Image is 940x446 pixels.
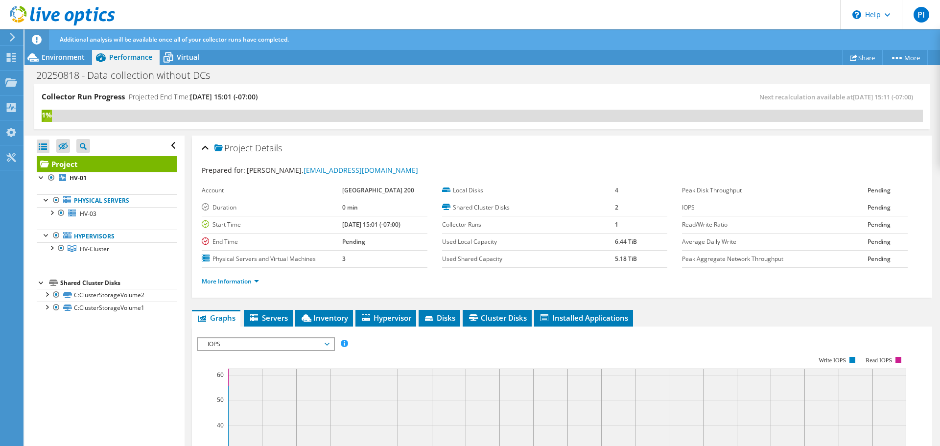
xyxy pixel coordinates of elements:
span: Performance [109,52,152,62]
svg: \n [852,10,861,19]
span: Additional analysis will be available once all of your collector runs have completed. [60,35,289,44]
label: End Time [202,237,342,247]
b: [DATE] 15:01 (-07:00) [342,220,400,229]
b: 6.44 TiB [615,237,637,246]
a: Physical Servers [37,194,177,207]
b: 2 [615,203,618,211]
label: Physical Servers and Virtual Machines [202,254,342,264]
b: Pending [868,203,891,211]
span: Graphs [197,313,235,323]
a: Project [37,156,177,172]
a: [EMAIL_ADDRESS][DOMAIN_NAME] [304,165,418,175]
b: HV-01 [70,174,87,182]
label: Collector Runs [442,220,615,230]
span: [DATE] 15:01 (-07:00) [190,92,258,101]
span: [PERSON_NAME], [247,165,418,175]
span: Details [255,142,282,154]
text: Write IOPS [819,357,846,364]
h1: 20250818 - Data collection without DCs [32,70,225,81]
span: Project [214,143,253,153]
span: Cluster Disks [468,313,527,323]
b: Pending [868,186,891,194]
label: Peak Aggregate Network Throughput [682,254,868,264]
text: 60 [217,371,224,379]
text: 50 [217,396,224,404]
a: More [882,50,928,65]
span: Next recalculation available at [759,93,918,101]
span: HV-Cluster [80,245,109,253]
span: Installed Applications [539,313,628,323]
label: Average Daily Write [682,237,868,247]
b: 4 [615,186,618,194]
label: Account [202,186,342,195]
label: Start Time [202,220,342,230]
span: Environment [42,52,85,62]
a: Hypervisors [37,230,177,242]
div: 1% [42,110,52,120]
label: Used Local Capacity [442,237,615,247]
span: PI [914,7,929,23]
span: Disks [423,313,455,323]
label: Read/Write Ratio [682,220,868,230]
label: Local Disks [442,186,615,195]
span: Hypervisor [360,313,411,323]
span: Virtual [177,52,199,62]
span: HV-03 [80,210,96,218]
span: [DATE] 15:11 (-07:00) [853,93,913,101]
b: 1 [615,220,618,229]
label: Prepared for: [202,165,245,175]
b: [GEOGRAPHIC_DATA] 200 [342,186,414,194]
text: Read IOPS [866,357,893,364]
span: Servers [249,313,288,323]
b: Pending [868,237,891,246]
a: HV-01 [37,172,177,185]
span: Inventory [300,313,348,323]
b: 5.18 TiB [615,255,637,263]
h4: Projected End Time: [129,92,258,102]
b: Pending [342,237,365,246]
span: IOPS [203,338,329,350]
a: HV-Cluster [37,242,177,255]
a: HV-03 [37,207,177,220]
a: C:ClusterStorageVolume2 [37,289,177,302]
a: C:ClusterStorageVolume1 [37,302,177,314]
label: Peak Disk Throughput [682,186,868,195]
b: Pending [868,255,891,263]
b: Pending [868,220,891,229]
div: Shared Cluster Disks [60,277,177,289]
label: Shared Cluster Disks [442,203,615,212]
b: 0 min [342,203,358,211]
label: Used Shared Capacity [442,254,615,264]
label: IOPS [682,203,868,212]
b: 3 [342,255,346,263]
a: Share [842,50,883,65]
label: Duration [202,203,342,212]
a: More Information [202,277,259,285]
text: 40 [217,421,224,429]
